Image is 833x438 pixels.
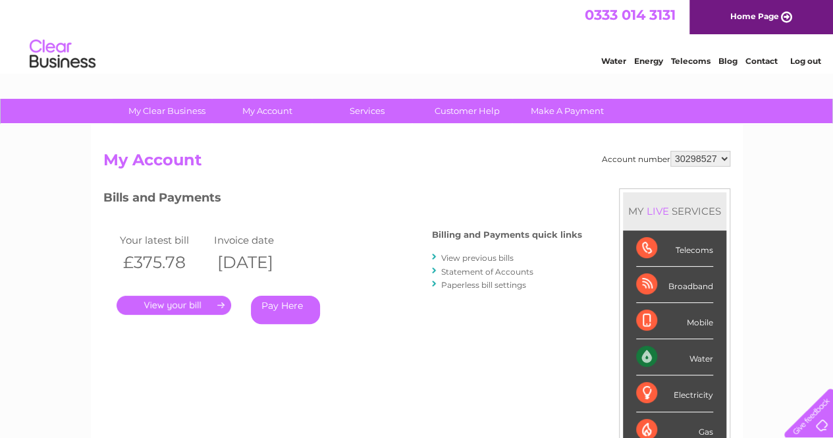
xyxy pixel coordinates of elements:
[103,188,582,211] h3: Bills and Payments
[441,253,514,263] a: View previous bills
[441,267,533,277] a: Statement of Accounts
[211,249,306,276] th: [DATE]
[117,296,231,315] a: .
[601,56,626,66] a: Water
[636,339,713,375] div: Water
[602,151,730,167] div: Account number
[585,7,676,23] a: 0333 014 3131
[211,231,306,249] td: Invoice date
[413,99,522,123] a: Customer Help
[634,56,663,66] a: Energy
[313,99,421,123] a: Services
[106,7,728,64] div: Clear Business is a trading name of Verastar Limited (registered in [GEOGRAPHIC_DATA] No. 3667643...
[636,231,713,267] div: Telecoms
[513,99,622,123] a: Make A Payment
[251,296,320,324] a: Pay Here
[29,34,96,74] img: logo.png
[623,192,726,230] div: MY SERVICES
[790,56,820,66] a: Log out
[644,205,672,217] div: LIVE
[745,56,778,66] a: Contact
[117,231,211,249] td: Your latest bill
[636,303,713,339] div: Mobile
[441,280,526,290] a: Paperless bill settings
[103,151,730,176] h2: My Account
[718,56,738,66] a: Blog
[432,230,582,240] h4: Billing and Payments quick links
[213,99,321,123] a: My Account
[636,267,713,303] div: Broadband
[117,249,211,276] th: £375.78
[671,56,711,66] a: Telecoms
[636,375,713,412] div: Electricity
[113,99,221,123] a: My Clear Business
